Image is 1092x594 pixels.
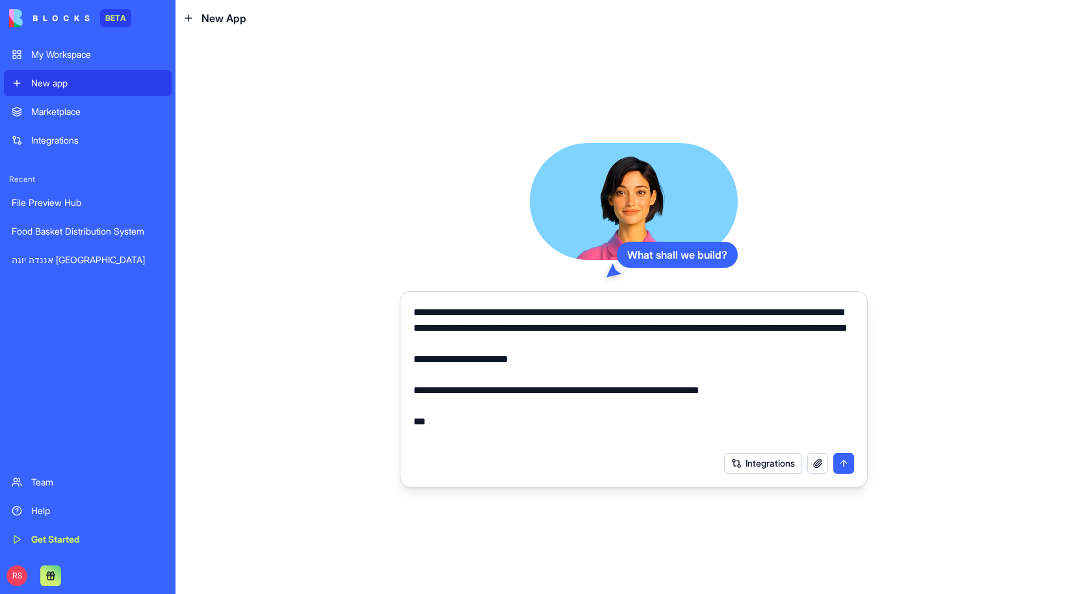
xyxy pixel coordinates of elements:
[4,42,172,68] a: My Workspace
[100,9,131,27] div: BETA
[4,70,172,96] a: New app
[4,247,172,273] a: אננדה יוגה [GEOGRAPHIC_DATA]
[12,225,164,238] div: Food Basket Distribution System
[724,453,802,474] button: Integrations
[4,218,172,244] a: Food Basket Distribution System
[4,174,172,185] span: Recent
[31,48,164,61] div: My Workspace
[4,526,172,552] a: Get Started
[31,533,164,546] div: Get Started
[31,77,164,90] div: New app
[4,498,172,524] a: Help
[6,565,27,586] span: RS
[31,105,164,118] div: Marketplace
[31,134,164,147] div: Integrations
[12,253,164,266] div: אננדה יוגה [GEOGRAPHIC_DATA]
[4,99,172,125] a: Marketplace
[31,504,164,517] div: Help
[9,9,131,27] a: BETA
[4,127,172,153] a: Integrations
[12,196,164,209] div: File Preview Hub
[31,476,164,489] div: Team
[9,9,90,27] img: logo
[4,469,172,495] a: Team
[201,10,246,26] span: New App
[4,190,172,216] a: File Preview Hub
[617,242,738,268] div: What shall we build?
